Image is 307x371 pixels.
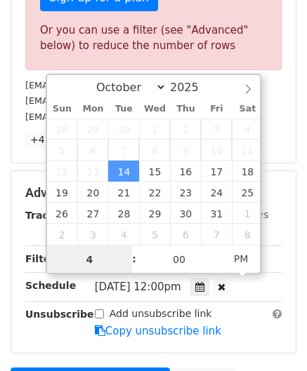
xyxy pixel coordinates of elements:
[47,104,78,114] span: Sun
[232,119,263,140] span: October 4, 2025
[108,161,139,182] span: October 14, 2025
[232,104,263,114] span: Sat
[110,306,212,321] label: Add unsubscribe link
[47,140,78,161] span: October 5, 2025
[170,224,201,245] span: November 6, 2025
[108,203,139,224] span: October 28, 2025
[77,140,108,161] span: October 6, 2025
[222,245,261,273] span: Click to toggle
[170,161,201,182] span: October 16, 2025
[47,119,78,140] span: September 28, 2025
[139,104,170,114] span: Wed
[40,22,267,54] div: Or you can use a filter (see "Advanced" below) to reduce the number of rows
[77,104,108,114] span: Mon
[201,104,232,114] span: Fri
[166,81,217,94] input: Year
[25,309,94,320] strong: Unsubscribe
[95,325,221,337] a: Copy unsubscribe link
[77,119,108,140] span: September 29, 2025
[170,119,201,140] span: October 2, 2025
[170,203,201,224] span: October 30, 2025
[201,161,232,182] span: October 17, 2025
[77,203,108,224] span: October 27, 2025
[108,224,139,245] span: November 4, 2025
[25,280,76,291] strong: Schedule
[108,140,139,161] span: October 7, 2025
[25,185,282,201] h5: Advanced
[47,203,78,224] span: October 26, 2025
[139,182,170,203] span: October 22, 2025
[47,224,78,245] span: November 2, 2025
[108,119,139,140] span: September 30, 2025
[170,182,201,203] span: October 23, 2025
[108,182,139,203] span: October 21, 2025
[25,95,256,106] small: [EMAIL_ADDRESS][PERSON_NAME][DOMAIN_NAME]
[170,140,201,161] span: October 9, 2025
[232,203,263,224] span: November 1, 2025
[47,182,78,203] span: October 19, 2025
[139,224,170,245] span: November 5, 2025
[201,203,232,224] span: October 31, 2025
[47,245,133,274] input: Hour
[77,182,108,203] span: October 20, 2025
[170,104,201,114] span: Thu
[139,140,170,161] span: October 8, 2025
[232,182,263,203] span: October 25, 2025
[232,224,263,245] span: November 8, 2025
[108,104,139,114] span: Tue
[25,80,182,90] small: [EMAIL_ADDRESS][DOMAIN_NAME]
[132,245,136,273] span: :
[139,119,170,140] span: October 1, 2025
[232,140,263,161] span: October 11, 2025
[25,253,61,264] strong: Filters
[25,210,72,221] strong: Tracking
[77,161,108,182] span: October 13, 2025
[201,119,232,140] span: October 3, 2025
[136,245,222,274] input: Minute
[232,161,263,182] span: October 18, 2025
[139,203,170,224] span: October 29, 2025
[25,131,84,149] a: +47 more
[237,304,307,371] iframe: Chat Widget
[201,140,232,161] span: October 10, 2025
[139,161,170,182] span: October 15, 2025
[25,112,182,122] small: [EMAIL_ADDRESS][DOMAIN_NAME]
[201,182,232,203] span: October 24, 2025
[95,281,181,293] span: [DATE] 12:00pm
[201,224,232,245] span: November 7, 2025
[77,224,108,245] span: November 3, 2025
[47,161,78,182] span: October 12, 2025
